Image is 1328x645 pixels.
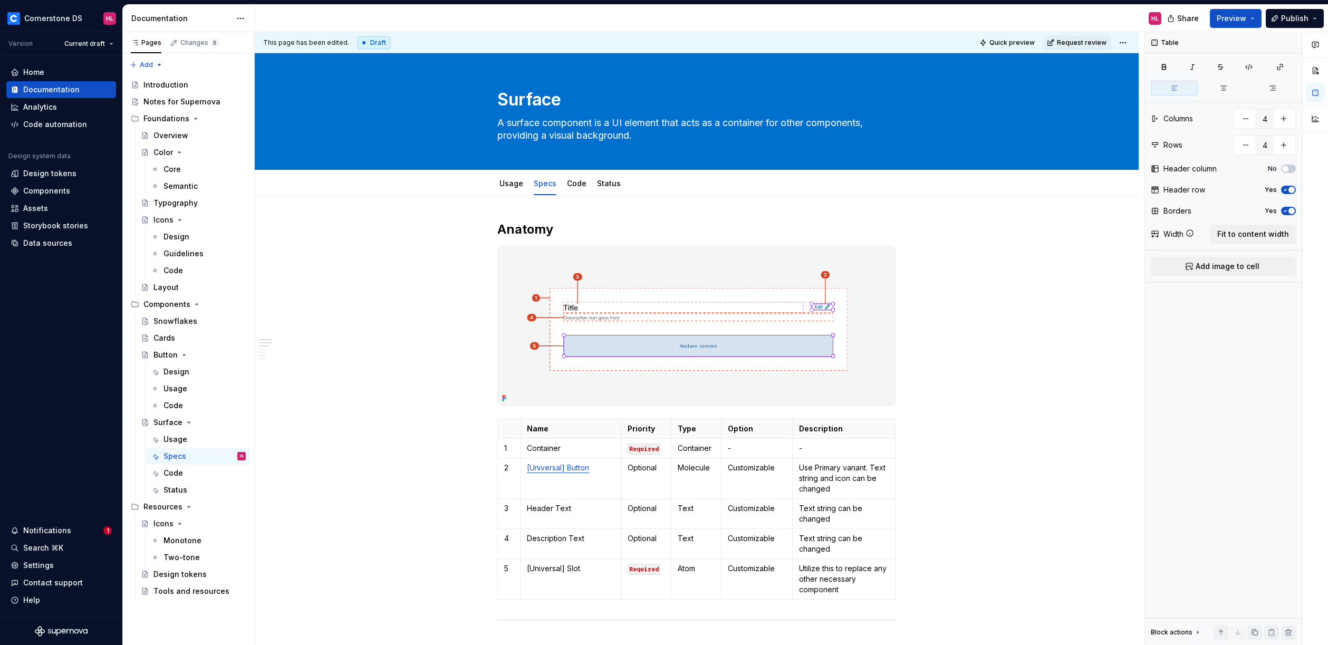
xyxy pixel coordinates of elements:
div: Notes for Supernova [143,97,220,107]
button: Contact support [6,574,116,591]
div: Core [163,164,181,175]
p: Text [678,503,715,514]
a: Home [6,64,116,81]
div: Icons [153,215,174,225]
div: Borders [1163,206,1191,216]
a: Data sources [6,235,116,252]
a: Status [147,482,250,498]
span: Preview [1217,13,1246,24]
a: Overview [137,127,250,144]
div: HL [1151,14,1159,23]
div: Columns [1163,113,1193,124]
button: Preview [1210,9,1262,28]
a: Two-tone [147,549,250,566]
p: Name [527,423,614,434]
div: Usage [163,383,187,394]
a: Layout [137,279,250,296]
div: Header column [1163,163,1217,174]
p: Container [527,443,614,454]
h2: Anatomy [497,221,896,238]
svg: Supernova Logo [35,626,88,637]
p: Priority [628,423,665,434]
span: This page has been edited. [263,38,349,47]
div: Home [23,67,44,78]
a: Code automation [6,116,116,133]
label: Yes [1265,186,1277,194]
button: Quick preview [976,35,1040,50]
span: Current draft [64,40,105,48]
p: Customizable [728,533,786,544]
div: Code [163,265,183,276]
a: Color [137,144,250,161]
a: Usage [499,179,523,188]
span: Publish [1281,13,1308,24]
button: Share [1162,9,1206,28]
img: c3019341-c077-43c8-8ea9-c5cf61c45a31.png [7,12,20,25]
div: Overview [153,130,188,141]
a: Specs [534,179,556,188]
a: Settings [6,557,116,574]
a: Design tokens [6,165,116,182]
a: Status [597,179,621,188]
a: Assets [6,200,116,217]
p: 3 [504,503,514,514]
div: Search ⌘K [23,543,63,553]
a: Monotone [147,532,250,549]
div: Components [127,296,250,313]
span: Quick preview [989,38,1035,47]
div: Code automation [23,119,87,130]
button: Add image to cell [1151,257,1296,276]
button: Add [127,57,166,72]
p: - [799,443,889,454]
div: Design system data [8,152,71,160]
p: 1 [504,443,514,454]
a: [Universal] Button [527,463,589,472]
div: Guidelines [163,248,204,259]
div: Block actions [1151,625,1202,640]
div: Pages [131,38,161,47]
div: Version [8,40,33,48]
a: SpecsHL [147,448,250,465]
a: Components [6,182,116,199]
a: Notes for Supernova [127,93,250,110]
button: Cornerstone DSHL [2,7,120,30]
div: Design tokens [23,168,76,179]
a: Introduction [127,76,250,93]
span: Fit to content width [1217,229,1289,239]
a: Code [147,397,250,414]
code: Required [628,564,660,575]
div: Specs [530,172,561,194]
span: 1 [103,526,112,535]
div: Layout [153,282,179,293]
textarea: A surface component is a UI element that acts as a container for other components, providing a vi... [495,114,894,144]
p: Utilize this to replace any other necessary component [799,563,889,595]
textarea: Surface [495,87,894,112]
p: Container [678,443,715,454]
p: 2 [504,463,514,473]
p: - [728,443,786,454]
div: Page tree [127,76,250,600]
div: Status [163,485,187,495]
div: Resources [143,502,182,512]
div: Data sources [23,238,72,248]
div: Components [23,186,70,196]
code: Required [628,444,660,455]
div: Two-tone [163,552,200,563]
p: Optional [628,533,665,544]
p: 5 [504,563,514,574]
button: Current draft [60,36,118,51]
div: Resources [127,498,250,515]
div: Help [23,595,40,605]
p: Description [799,423,889,434]
div: Documentation [131,13,231,24]
a: Usage [147,431,250,448]
div: Code [563,172,591,194]
a: Icons [137,515,250,532]
div: Code [163,468,183,478]
p: Customizable [728,503,786,514]
a: Code [147,465,250,482]
a: Documentation [6,81,116,98]
span: 8 [210,38,219,47]
span: Add [140,61,153,69]
div: HL [240,451,244,461]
